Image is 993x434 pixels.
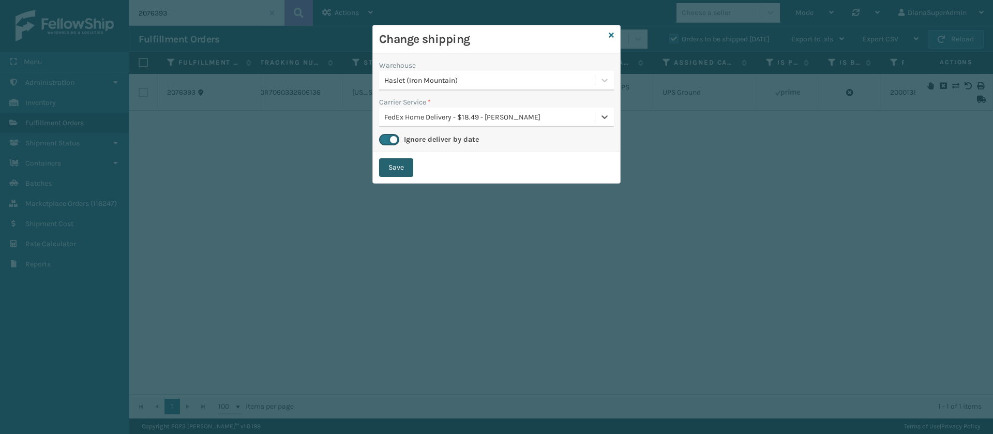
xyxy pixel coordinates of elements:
h3: Change shipping [379,32,605,47]
div: FedEx Home Delivery - $18.49 - [PERSON_NAME] [384,112,596,123]
label: Ignore deliver by date [404,135,479,144]
button: Save [379,158,413,177]
label: Carrier Service [379,97,431,108]
div: Haslet (Iron Mountain) [384,75,596,86]
label: Warehouse [379,60,416,71]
